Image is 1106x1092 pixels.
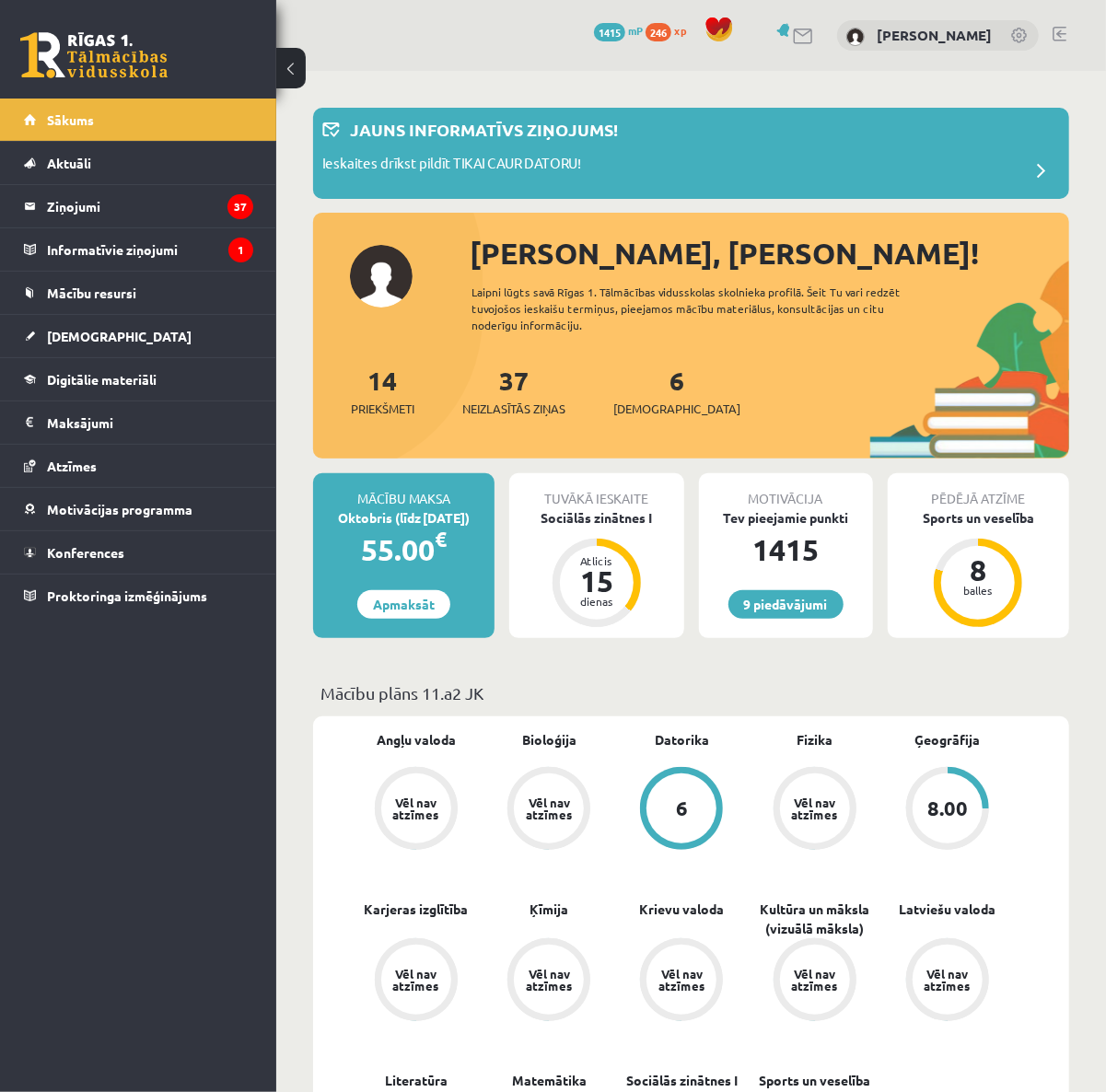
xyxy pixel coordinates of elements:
a: Maksājumi [24,401,253,444]
div: 8.00 [927,798,968,819]
div: Oktobris (līdz [DATE]) [313,508,495,528]
a: Vēl nav atzīmes [749,938,881,1025]
div: [PERSON_NAME], [PERSON_NAME]! [470,231,1069,275]
a: Vēl nav atzīmes [881,938,1014,1025]
a: Angļu valoda [377,730,456,749]
div: Vēl nav atzīmes [922,968,973,992]
span: Mācību resursi [47,285,136,301]
a: 8.00 [881,767,1014,854]
a: Vēl nav atzīmes [350,767,483,854]
div: Sports un veselība [888,508,1069,528]
a: Sports un veselība 8 balles [888,508,1069,630]
div: Pēdējā atzīme [888,473,1069,508]
a: Vēl nav atzīmes [350,938,483,1025]
a: Rīgas 1. Tālmācības vidusskola [20,32,168,78]
div: 1415 [699,528,873,572]
a: Ziņojumi37 [24,185,253,227]
span: Konferences [47,544,124,561]
span: Motivācijas programma [47,501,192,517]
a: Matemātika [512,1071,587,1090]
div: 6 [676,798,688,819]
p: Jauns informatīvs ziņojums! [350,117,618,142]
a: Bioloģija [522,730,576,749]
span: 1415 [594,23,625,41]
a: Aktuāli [24,142,253,184]
div: 15 [569,566,624,596]
span: Priekšmeti [351,400,414,418]
a: 14Priekšmeti [351,364,414,418]
span: xp [674,23,686,38]
p: Ieskaites drīkst pildīt TIKAI CAUR DATORU! [322,153,581,179]
div: Vēl nav atzīmes [523,968,575,992]
a: Ģeogrāfija [914,730,980,749]
div: Atlicis [569,555,624,566]
img: Toms Vilnis Pujiņš [846,28,865,46]
span: Neizlasītās ziņas [462,400,565,418]
a: Vēl nav atzīmes [615,938,748,1025]
p: Mācību plāns 11.a2 JK [320,680,1062,705]
a: Kultūra un māksla (vizuālā māksla) [749,900,881,938]
a: Literatūra [385,1071,448,1090]
div: Motivācija [699,473,873,508]
a: Latviešu valoda [899,900,995,919]
a: Motivācijas programma [24,488,253,530]
a: [PERSON_NAME] [877,26,992,44]
a: Atzīmes [24,445,253,487]
a: 6[DEMOGRAPHIC_DATA] [613,364,740,418]
a: Jauns informatīvs ziņojums! Ieskaites drīkst pildīt TIKAI CAUR DATORU! [322,117,1060,190]
span: [DEMOGRAPHIC_DATA] [47,328,192,344]
div: Vēl nav atzīmes [789,796,841,820]
div: Vēl nav atzīmes [523,796,575,820]
div: Tev pieejamie punkti [699,508,873,528]
a: Fizika [797,730,832,749]
div: balles [950,585,1006,596]
a: Karjeras izglītība [365,900,469,919]
legend: Informatīvie ziņojumi [47,228,253,271]
i: 1 [228,238,253,262]
div: dienas [569,596,624,607]
span: € [435,526,447,552]
a: 6 [615,767,748,854]
div: Sociālās zinātnes I [509,508,683,528]
a: [DEMOGRAPHIC_DATA] [24,315,253,357]
i: 37 [227,194,253,219]
span: mP [628,23,643,38]
div: Vēl nav atzīmes [390,796,442,820]
div: Mācību maksa [313,473,495,508]
a: Apmaksāt [357,590,450,619]
div: Vēl nav atzīmes [656,968,707,992]
a: Sports un veselība [759,1071,870,1090]
a: Sociālās zinātnes I [626,1071,738,1090]
span: 246 [646,23,671,41]
a: Datorika [655,730,709,749]
span: Digitālie materiāli [47,371,157,388]
a: Mācību resursi [24,272,253,314]
a: Informatīvie ziņojumi1 [24,228,253,271]
div: 8 [950,555,1006,585]
legend: Maksājumi [47,401,253,444]
a: Ķīmija [530,900,568,919]
a: Vēl nav atzīmes [749,767,881,854]
a: 37Neizlasītās ziņas [462,364,565,418]
div: Laipni lūgts savā Rīgas 1. Tālmācības vidusskolas skolnieka profilā. Šeit Tu vari redzēt tuvojošo... [472,284,926,333]
a: Sociālās zinātnes I Atlicis 15 dienas [509,508,683,630]
div: Vēl nav atzīmes [789,968,841,992]
a: Sākums [24,99,253,141]
legend: Ziņojumi [47,185,253,227]
span: Atzīmes [47,458,97,474]
a: Vēl nav atzīmes [483,938,615,1025]
span: Proktoringa izmēģinājums [47,587,207,604]
a: Proktoringa izmēģinājums [24,575,253,617]
a: 246 xp [646,23,695,38]
a: 9 piedāvājumi [728,590,844,619]
div: Vēl nav atzīmes [390,968,442,992]
a: 1415 mP [594,23,643,38]
div: 55.00 [313,528,495,572]
span: Aktuāli [47,155,91,171]
span: Sākums [47,111,94,128]
div: Tuvākā ieskaite [509,473,683,508]
span: [DEMOGRAPHIC_DATA] [613,400,740,418]
a: Krievu valoda [639,900,724,919]
a: Konferences [24,531,253,574]
a: Vēl nav atzīmes [483,767,615,854]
